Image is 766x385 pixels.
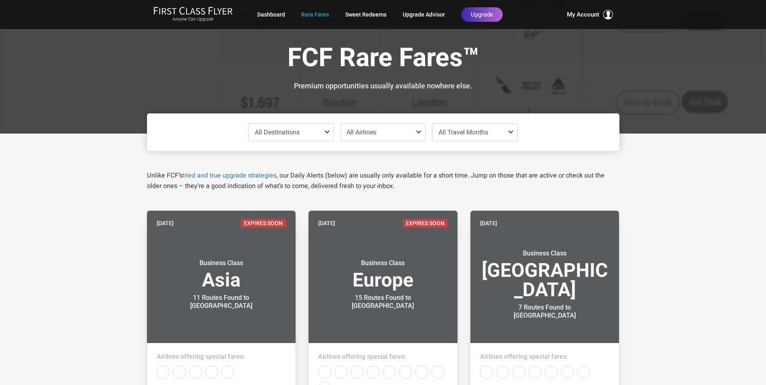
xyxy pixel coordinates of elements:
[157,259,286,290] h3: Asia
[480,219,497,228] time: [DATE]
[346,128,376,136] span: All Airlines
[318,353,448,361] h4: Airlines offering special fares:
[318,366,331,379] div: Air Canada
[157,366,170,379] div: Air Canada
[157,219,174,228] time: [DATE]
[153,44,613,75] h1: FCF Rare Fares™
[255,128,300,136] span: All Destinations
[183,172,277,179] a: tried and true upgrade strategies
[153,82,613,90] h3: Premium opportunities usually available nowhere else.
[480,353,610,361] h4: Airlines offering special fares:
[561,366,574,379] div: Swiss
[545,366,558,379] div: KLM
[399,366,412,379] div: Iberia
[241,219,286,228] span: Expires Soon
[439,128,488,136] span: All Travel Months
[567,10,613,19] button: My Account
[173,366,186,379] div: American Airlines
[494,249,595,257] small: Business Class
[480,249,610,299] h3: [GEOGRAPHIC_DATA]
[431,366,444,379] div: United
[153,6,233,15] img: First Class Flyer
[332,259,433,267] small: Business Class
[257,7,285,22] a: Dashboard
[334,366,347,379] div: American Airlines
[403,219,448,228] span: Expires Soon
[189,366,202,379] div: Asiana
[153,17,233,22] small: Anyone Can Upgrade
[529,366,541,379] div: Delta Airlines
[567,10,599,19] span: My Account
[153,6,233,23] a: First Class FlyerAnyone Can Upgrade
[221,366,234,379] div: United
[318,259,448,290] h3: Europe
[383,366,396,379] div: Finnair
[577,366,590,379] div: United
[367,366,380,379] div: Delta Airlines
[415,366,428,379] div: JetBlue
[496,366,509,379] div: Air France
[205,366,218,379] div: Delta Airlines
[494,303,595,320] div: 7 Routes Found to [GEOGRAPHIC_DATA]
[403,7,445,22] a: Upgrade Advisor
[318,219,335,228] time: [DATE]
[301,7,329,22] a: Rare Fares
[480,366,493,379] div: Air Canada
[147,170,619,191] p: Unlike FCF’s , our Daily Alerts (below) are usually only available for a short time. Jump on thos...
[332,294,433,310] div: 15 Routes Found to [GEOGRAPHIC_DATA]
[461,7,503,22] a: Upgrade
[350,366,363,379] div: British Airways
[171,294,272,310] div: 11 Routes Found to [GEOGRAPHIC_DATA]
[512,366,525,379] div: Austrian Airlines‎
[171,259,272,267] small: Business Class
[345,7,386,22] a: Sweet Redeems
[157,353,286,361] h4: Airlines offering special fares:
